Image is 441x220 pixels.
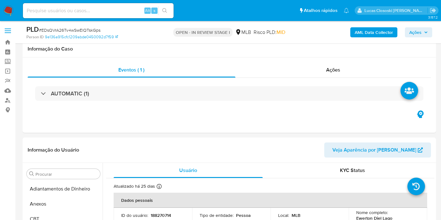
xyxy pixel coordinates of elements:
p: 188270714 [151,212,171,218]
button: Procurar [29,171,34,176]
p: MLB [292,212,300,218]
input: Procurar [35,171,98,177]
p: OPEN - IN REVIEW STAGE I [173,28,233,37]
button: Veja Aparência por [PERSON_NAME] [324,142,431,158]
input: Pesquise usuários ou casos... [23,7,174,15]
span: # EDsQVrA26Tv4wSwElQTskGps [39,27,100,33]
span: Ações [326,66,340,73]
div: MLB [235,29,251,36]
p: Nome completo : [356,210,388,215]
span: Veja Aparência por [PERSON_NAME] [332,142,416,158]
span: MID [277,29,285,36]
div: AUTOMATIC (1) [35,86,423,101]
span: Atalhos rápidos [304,7,337,14]
button: Anexos [24,196,103,212]
h1: Informação do Usuário [28,147,79,153]
b: Person ID [26,34,44,40]
p: Pessoa [236,212,251,218]
span: s [153,8,155,13]
a: Sair [430,7,436,14]
p: Local : [278,212,289,218]
span: KYC Status [340,167,365,174]
span: Ações [409,27,422,37]
p: Tipo de entidade : [200,212,234,218]
h1: Informação do Caso [28,46,431,52]
span: Alt [145,8,150,13]
a: Notificações [344,8,349,13]
button: Adiantamentos de Dinheiro [24,181,103,196]
b: AML Data Collector [355,27,393,37]
p: ID do usuário : [121,212,148,218]
p: Atualizado há 25 dias [114,183,155,189]
button: AML Data Collector [350,27,397,37]
a: 9e136a915cfc1209abde0450092d7f59 [45,34,118,40]
th: Dados pessoais [114,193,427,208]
button: search-icon [158,6,171,15]
button: Ações [405,27,432,37]
span: Risco PLD: [254,29,285,36]
span: Eventos ( 1 ) [118,66,144,73]
b: PLD [26,24,39,34]
p: lucas.clososki@mercadolivre.com [364,8,428,13]
span: Usuário [179,167,197,174]
h3: AUTOMATIC (1) [51,90,89,97]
